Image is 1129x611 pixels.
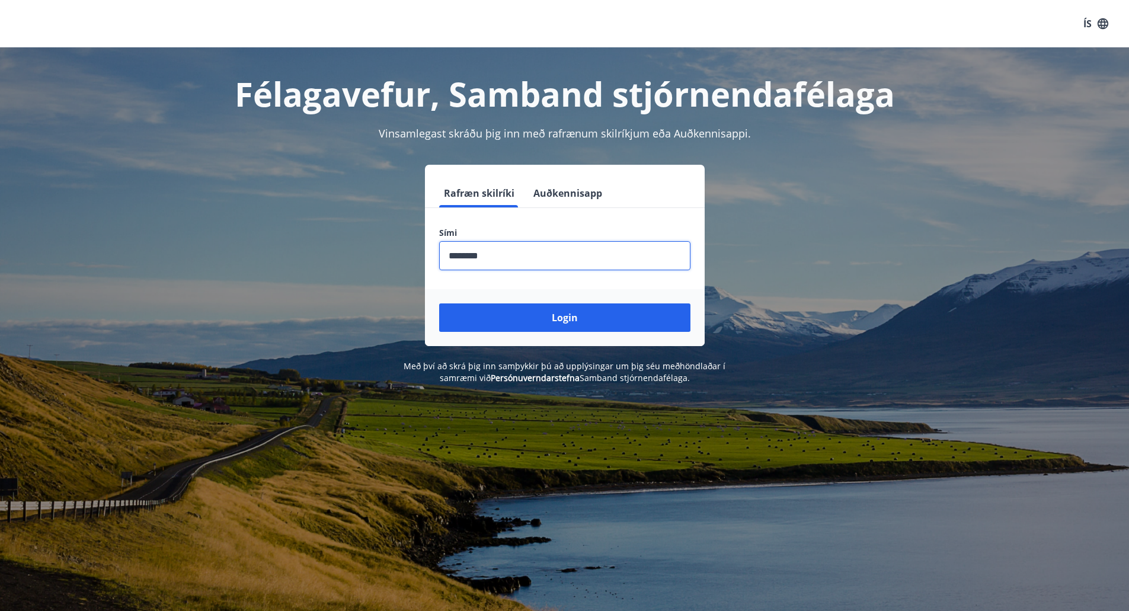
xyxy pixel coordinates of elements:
[439,303,690,332] button: Login
[491,372,580,383] a: Persónuverndarstefna
[439,227,690,239] label: Sími
[379,126,751,140] span: Vinsamlegast skráðu þig inn með rafrænum skilríkjum eða Auðkennisappi.
[404,360,725,383] span: Með því að skrá þig inn samþykkir þú að upplýsingar um þig séu meðhöndlaðar í samræmi við Samband...
[1077,13,1115,34] button: ÍS
[529,179,607,207] button: Auðkennisapp
[152,71,977,116] h1: Félagavefur, Samband stjórnendafélaga
[439,179,519,207] button: Rafræn skilríki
